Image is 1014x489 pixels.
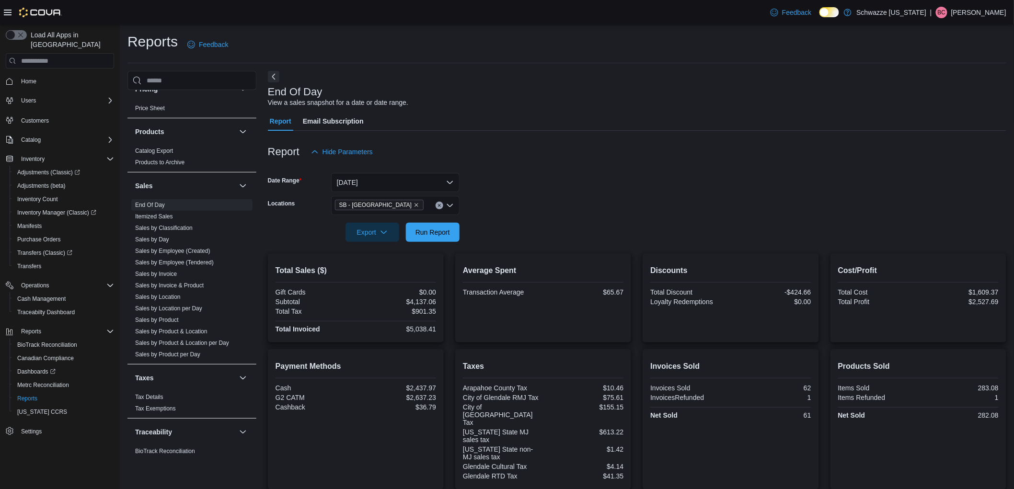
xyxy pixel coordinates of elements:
[414,202,419,208] button: Remove SB - Glendale from selection in this group
[13,207,114,218] span: Inventory Manager (Classic)
[733,298,811,306] div: $0.00
[127,145,256,172] div: Products
[838,361,999,372] h2: Products Sold
[10,392,118,405] button: Reports
[268,98,408,108] div: View a sales snapshot for a date or date range.
[545,403,624,411] div: $155.15
[13,379,114,391] span: Metrc Reconciliation
[767,3,815,22] a: Feedback
[357,298,436,306] div: $4,137.06
[10,206,118,219] a: Inventory Manager (Classic)
[237,372,249,384] button: Taxes
[733,288,811,296] div: -$424.66
[335,200,424,210] span: SB - Glendale
[339,200,412,210] span: SB - [GEOGRAPHIC_DATA]
[357,325,436,333] div: $5,038.41
[650,265,811,276] h2: Discounts
[17,408,67,416] span: [US_STATE] CCRS
[545,384,624,392] div: $10.46
[13,406,114,418] span: Washington CCRS
[135,127,164,136] h3: Products
[17,326,45,337] button: Reports
[127,102,256,118] div: Pricing
[135,270,177,278] span: Sales by Invoice
[21,428,42,435] span: Settings
[2,74,118,88] button: Home
[135,224,193,232] span: Sales by Classification
[357,384,436,392] div: $2,437.97
[135,105,165,112] a: Price Sheet
[13,193,114,205] span: Inventory Count
[463,463,542,470] div: Glendale Cultural Tax
[237,126,249,137] button: Products
[17,381,69,389] span: Metrc Reconciliation
[838,298,917,306] div: Total Profit
[13,207,100,218] a: Inventory Manager (Classic)
[135,305,202,312] a: Sales by Location per Day
[17,134,114,146] span: Catalog
[13,393,114,404] span: Reports
[135,328,207,335] a: Sales by Product & Location
[545,428,624,436] div: $613.22
[10,179,118,193] button: Adjustments (beta)
[127,391,256,418] div: Taxes
[10,306,118,319] button: Traceabilty Dashboard
[13,247,76,259] a: Transfers (Classic)
[920,384,999,392] div: 283.08
[268,177,302,184] label: Date Range
[135,259,214,266] span: Sales by Employee (Tendered)
[17,76,40,87] a: Home
[13,353,114,364] span: Canadian Compliance
[920,288,999,296] div: $1,609.37
[17,114,114,126] span: Customers
[13,180,114,192] span: Adjustments (beta)
[650,288,729,296] div: Total Discount
[13,379,73,391] a: Metrc Reconciliation
[13,261,45,272] a: Transfers
[733,384,811,392] div: 62
[323,147,373,157] span: Hide Parameters
[13,293,69,305] a: Cash Management
[27,30,114,49] span: Load All Apps in [GEOGRAPHIC_DATA]
[13,220,46,232] a: Manifests
[135,293,181,301] span: Sales by Location
[13,261,114,272] span: Transfers
[838,411,865,419] strong: Net Sold
[17,209,96,216] span: Inventory Manager (Classic)
[276,265,436,276] h2: Total Sales ($)
[951,7,1006,18] p: [PERSON_NAME]
[13,393,41,404] a: Reports
[10,246,118,260] a: Transfers (Classic)
[17,308,75,316] span: Traceabilty Dashboard
[135,271,177,277] a: Sales by Invoice
[13,167,114,178] span: Adjustments (Classic)
[436,202,443,209] button: Clear input
[17,182,66,190] span: Adjustments (beta)
[135,393,163,401] span: Tax Details
[268,200,295,207] label: Locations
[135,448,195,455] a: BioTrack Reconciliation
[545,472,624,480] div: $41.35
[135,282,204,289] span: Sales by Invoice & Product
[331,173,460,192] button: [DATE]
[21,78,36,85] span: Home
[2,152,118,166] button: Inventory
[276,403,354,411] div: Cashback
[276,325,320,333] strong: Total Invoiced
[19,8,62,17] img: Cova
[17,262,41,270] span: Transfers
[10,260,118,273] button: Transfers
[938,7,946,18] span: BC
[856,7,926,18] p: Schwazze [US_STATE]
[17,249,72,257] span: Transfers (Classic)
[135,181,153,191] h3: Sales
[135,225,193,231] a: Sales by Classification
[127,445,256,461] div: Traceability
[920,411,999,419] div: 282.08
[135,351,200,358] span: Sales by Product per Day
[17,153,114,165] span: Inventory
[127,32,178,51] h1: Reports
[17,169,80,176] span: Adjustments (Classic)
[135,328,207,335] span: Sales by Product & Location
